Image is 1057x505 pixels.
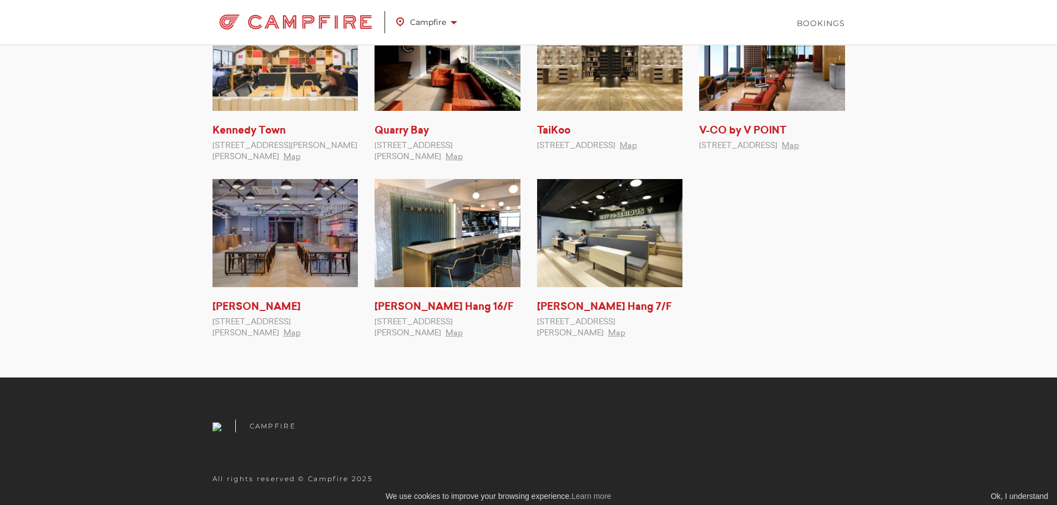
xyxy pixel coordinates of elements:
[620,142,637,150] a: Map
[537,318,615,337] span: [STREET_ADDRESS][PERSON_NAME]
[386,492,611,501] span: We use cookies to improve your browsing experience.
[375,3,520,111] img: Quarry Bay
[537,302,672,312] a: [PERSON_NAME] Hang 7/F
[988,491,1048,502] div: Ok, I understand
[699,126,786,136] a: V-CO by V POINT
[213,142,357,161] span: [STREET_ADDRESS][PERSON_NAME][PERSON_NAME]
[375,126,429,136] a: Quarry Bay
[284,329,301,337] a: Map
[213,475,520,483] p: All rights reserved © Campfire 2025
[213,11,380,33] img: Campfire
[213,422,221,431] img: Campfire-Logo-White.png
[375,142,453,161] span: [STREET_ADDRESS][PERSON_NAME]
[537,126,570,136] a: TaiKoo
[396,9,468,35] a: Campfire
[699,3,845,111] img: V-CO by V POINT
[537,142,615,150] span: [STREET_ADDRESS]
[537,179,683,287] img: Wong Chuk Hang 7/F
[572,492,611,501] a: Learn more
[375,318,453,337] span: [STREET_ADDRESS][PERSON_NAME]
[213,8,397,36] a: Campfire
[797,18,845,29] a: Bookings
[396,15,457,29] span: Campfire
[699,142,777,150] span: [STREET_ADDRESS]
[213,179,358,287] img: Wong Chuk Hang
[446,329,463,337] a: Map
[250,422,296,430] h3: Campfire
[375,179,520,287] img: Wong Chuk Hang 16/F
[284,153,301,161] a: Map
[213,302,301,312] a: [PERSON_NAME]
[608,329,625,337] a: Map
[213,126,286,136] a: Kennedy Town
[537,3,683,111] img: TaiKoo
[213,3,358,111] img: Kennedy Town
[446,153,463,161] a: Map
[375,302,514,312] a: [PERSON_NAME] Hang 16/F
[213,318,291,337] span: [STREET_ADDRESS][PERSON_NAME]
[782,142,799,150] a: Map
